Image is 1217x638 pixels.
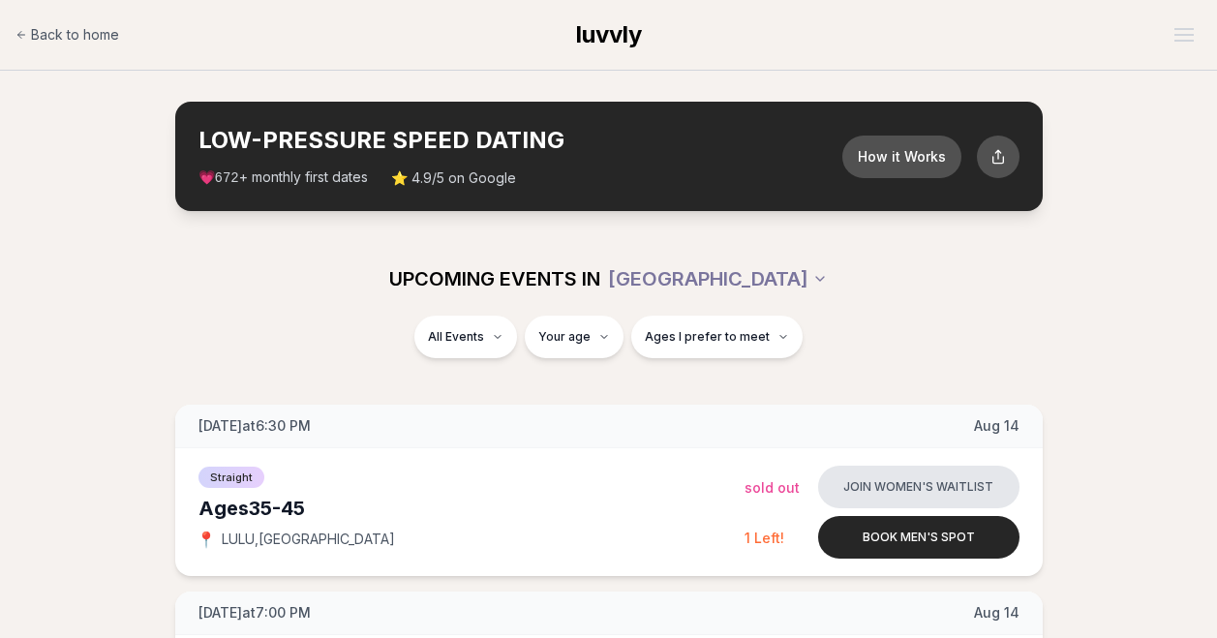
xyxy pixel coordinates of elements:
[198,167,368,188] span: 💗 + monthly first dates
[391,168,516,188] span: ⭐ 4.9/5 on Google
[842,136,961,178] button: How it Works
[745,479,800,496] span: Sold Out
[818,516,1019,559] button: Book men's spot
[538,329,591,345] span: Your age
[818,466,1019,508] button: Join women's waitlist
[414,316,517,358] button: All Events
[645,329,770,345] span: Ages I prefer to meet
[428,329,484,345] span: All Events
[222,530,395,549] span: LULU , [GEOGRAPHIC_DATA]
[389,265,600,292] span: UPCOMING EVENTS IN
[576,20,642,48] span: luvvly
[576,19,642,50] a: luvvly
[631,316,803,358] button: Ages I prefer to meet
[198,416,311,436] span: [DATE] at 6:30 PM
[15,15,119,54] a: Back to home
[31,25,119,45] span: Back to home
[608,258,828,300] button: [GEOGRAPHIC_DATA]
[215,170,239,186] span: 672
[974,416,1019,436] span: Aug 14
[198,495,745,522] div: Ages 35-45
[198,532,214,547] span: 📍
[1167,20,1202,49] button: Open menu
[198,467,264,488] span: Straight
[974,603,1019,623] span: Aug 14
[745,530,784,546] span: 1 Left!
[525,316,624,358] button: Your age
[198,603,311,623] span: [DATE] at 7:00 PM
[198,125,842,156] h2: LOW-PRESSURE SPEED DATING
